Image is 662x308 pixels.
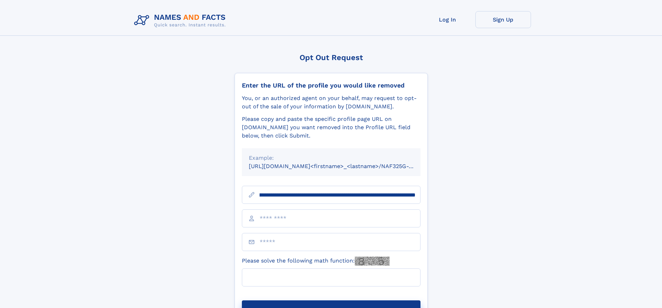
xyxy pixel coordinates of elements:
[249,163,434,169] small: [URL][DOMAIN_NAME]<firstname>_<lastname>/NAF325G-xxxxxxxx
[242,82,420,89] div: Enter the URL of the profile you would like removed
[242,94,420,111] div: You, or an authorized agent on your behalf, may request to opt-out of the sale of your informatio...
[249,154,414,162] div: Example:
[242,257,390,266] label: Please solve the following math function:
[475,11,531,28] a: Sign Up
[235,53,428,62] div: Opt Out Request
[420,11,475,28] a: Log In
[242,115,420,140] div: Please copy and paste the specific profile page URL on [DOMAIN_NAME] you want removed into the Pr...
[131,11,231,30] img: Logo Names and Facts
